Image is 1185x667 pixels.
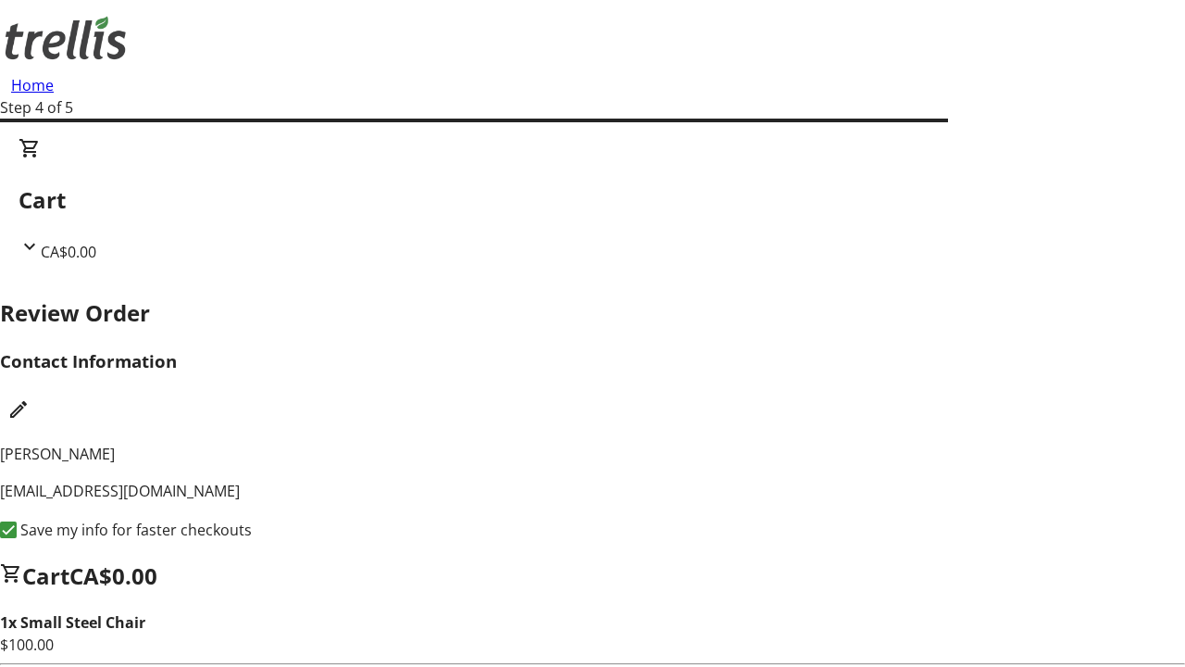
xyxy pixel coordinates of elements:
[17,519,252,541] label: Save my info for faster checkouts
[41,242,96,262] span: CA$0.00
[19,137,1166,263] div: CartCA$0.00
[22,560,69,591] span: Cart
[69,560,157,591] span: CA$0.00
[19,183,1166,217] h2: Cart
